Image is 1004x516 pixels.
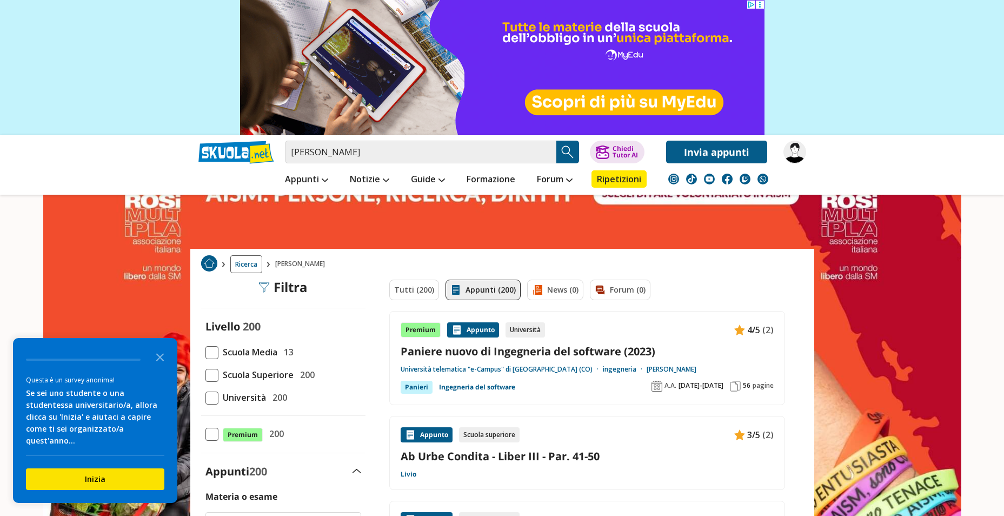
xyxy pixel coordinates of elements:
img: twitch [740,174,750,184]
div: Università [506,322,545,338]
span: A.A. [664,381,676,390]
span: 200 [268,391,287,405]
label: Livello [205,319,240,334]
a: Ripetizioni [591,170,647,188]
img: WhatsApp [757,174,768,184]
a: Tutti (200) [389,280,439,300]
a: Guide [408,170,448,190]
span: pagine [753,381,774,390]
input: Cerca appunti, riassunti o versioni [285,141,556,163]
span: Scuola Media [218,345,277,359]
span: 200 [265,427,284,441]
img: Appunti contenuto [734,429,745,440]
span: 200 [249,464,267,479]
img: Pagine [730,381,741,392]
img: facebook [722,174,733,184]
img: Anno accademico [651,381,662,392]
img: Appunti contenuto [405,429,416,440]
span: [DATE]-[DATE] [679,381,723,390]
div: Survey [13,338,177,503]
a: Invia appunti [666,141,767,163]
label: Appunti [205,464,267,479]
img: youtube [704,174,715,184]
span: 4/5 [747,323,760,337]
span: 56 [743,381,750,390]
div: Chiedi Tutor AI [613,145,638,158]
div: Premium [401,322,441,338]
a: [PERSON_NAME] [647,365,696,374]
span: [PERSON_NAME] [275,255,329,273]
label: Materia o esame [205,491,277,502]
span: (2) [762,428,774,442]
a: Livio [401,470,416,479]
span: 13 [280,345,294,359]
button: Inizia [26,468,164,490]
img: Appunti contenuto [451,325,462,335]
a: Ricerca [230,255,262,273]
a: Ab Urbe Condita - Liber III - Par. 41-50 [401,449,774,464]
a: Formazione [464,170,518,190]
div: Se sei uno studente o una studentessa universitario/a, allora clicca su 'Inizia' e aiutaci a capi... [26,387,164,447]
img: Appunti contenuto [734,325,745,335]
img: Apri e chiudi sezione [353,469,361,473]
img: Cerca appunti, riassunti o versioni [560,144,576,160]
div: Filtra [258,280,308,295]
div: Scuola superiore [459,427,520,442]
img: instagram [668,174,679,184]
a: Università telematica "e-Campus" di [GEOGRAPHIC_DATA] (CO) [401,365,603,374]
a: Appunti (200) [446,280,521,300]
div: Appunto [447,322,499,338]
span: 3/5 [747,428,760,442]
button: Close the survey [149,346,171,367]
span: 200 [243,319,261,334]
div: Panieri [401,381,433,394]
img: Home [201,255,217,272]
img: tiktok [686,174,697,184]
span: Premium [223,428,263,442]
a: Forum [534,170,575,190]
a: ingegneria [603,365,647,374]
span: Scuola Superiore [218,368,294,382]
a: Paniere nuovo di Ingegneria del software (2023) [401,344,774,359]
span: 200 [296,368,315,382]
div: Appunto [401,427,453,442]
img: Ben_2 [783,141,806,163]
div: Questa è un survey anonima! [26,375,164,385]
img: Appunti filtro contenuto attivo [450,285,461,295]
button: Search Button [556,141,579,163]
a: Appunti [282,170,331,190]
a: Notizie [347,170,392,190]
button: ChiediTutor AI [590,141,644,163]
span: (2) [762,323,774,337]
span: Università [218,391,266,405]
a: Home [201,255,217,273]
a: Ingegneria del software [439,381,515,394]
img: Filtra filtri mobile [258,282,269,293]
